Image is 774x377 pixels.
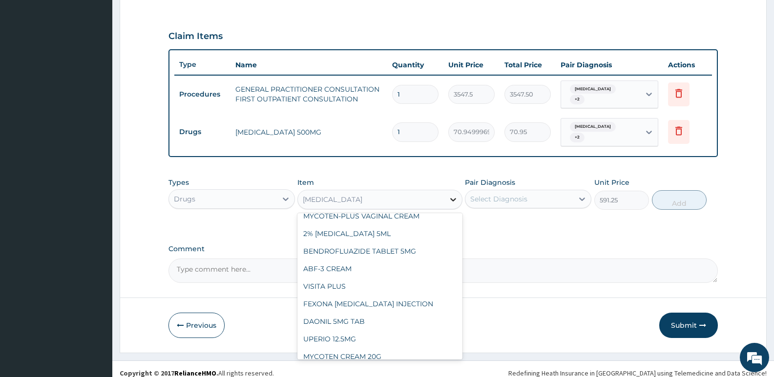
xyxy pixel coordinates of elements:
label: Comment [168,245,718,253]
div: MYCOTEN CREAM 20G [297,348,462,365]
td: [MEDICAL_DATA] 500MG [230,122,387,142]
label: Pair Diagnosis [465,178,515,187]
span: + 2 [570,133,585,142]
span: [MEDICAL_DATA] [570,122,616,132]
th: Quantity [387,55,443,75]
div: [MEDICAL_DATA] [303,195,362,204]
button: Previous [168,313,225,338]
div: VISITA PLUS [297,278,462,295]
div: FEXONA [MEDICAL_DATA] INJECTION [297,295,462,313]
button: Submit [659,313,718,338]
button: Add [652,190,707,210]
th: Pair Diagnosis [556,55,663,75]
div: Select Diagnosis [470,194,527,204]
span: We're online! [57,123,135,221]
div: UPERIO 12.5MG [297,330,462,348]
label: Item [297,178,314,187]
span: [MEDICAL_DATA] [570,84,616,94]
div: DAONIL 5MG TAB [297,313,462,330]
th: Actions [663,55,712,75]
th: Type [174,56,230,74]
div: Minimize live chat window [160,5,184,28]
div: MYCOTEN-PLUS VAGINAL CREAM [297,207,462,225]
h3: Claim Items [168,31,223,42]
label: Types [168,179,189,187]
td: GENERAL PRACTITIONER CONSULTATION FIRST OUTPATIENT CONSULTATION [230,79,387,109]
div: Chat with us now [51,55,164,67]
div: 2% [MEDICAL_DATA] 5ML [297,225,462,242]
td: Procedures [174,85,230,103]
textarea: Type your message and hit 'Enter' [5,266,186,300]
label: Unit Price [594,178,629,187]
div: BENDROFLUAZIDE TABLET 5MG [297,242,462,260]
th: Total Price [500,55,556,75]
img: d_794563401_company_1708531726252_794563401 [18,49,40,73]
div: Drugs [174,194,195,204]
th: Name [230,55,387,75]
td: Drugs [174,123,230,141]
span: + 2 [570,95,585,104]
th: Unit Price [443,55,500,75]
div: ABF-3 CREAM [297,260,462,278]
